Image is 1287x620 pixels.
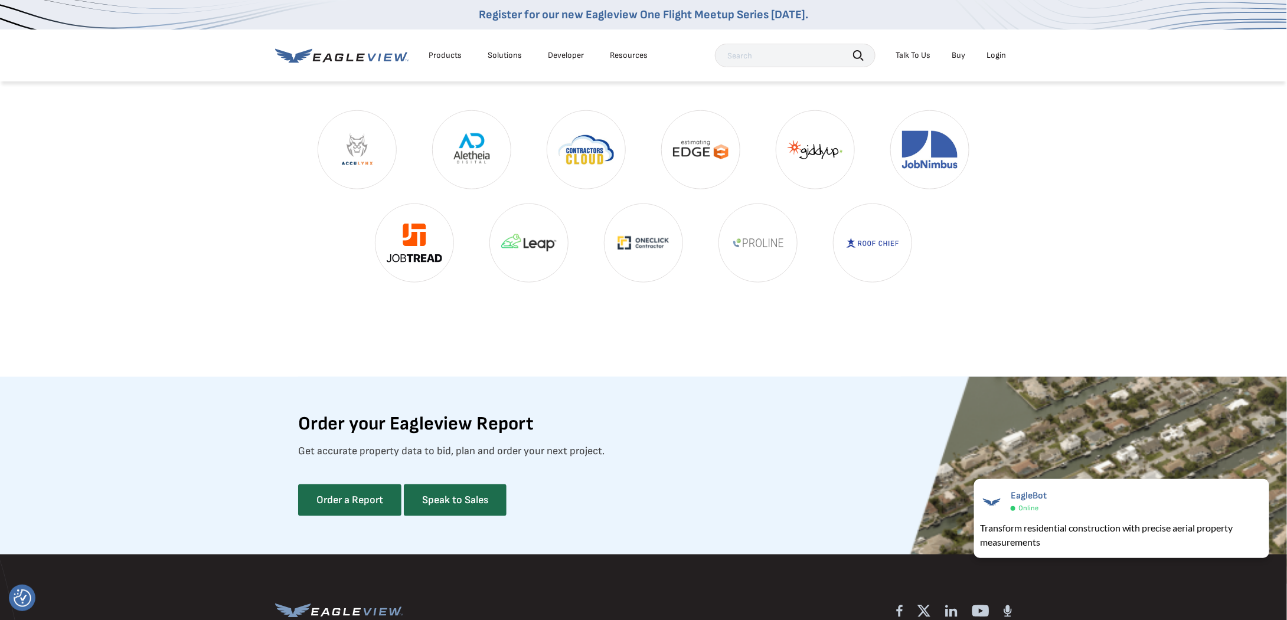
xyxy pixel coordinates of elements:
[896,50,930,61] div: Talk To Us
[298,484,401,516] a: Order a Report
[488,50,522,61] div: Solutions
[952,50,965,61] a: Buy
[404,484,507,516] a: Speak to Sales
[14,589,31,607] button: Consent Preferences
[298,406,534,442] h2: Order your Eagleview Report
[715,44,876,67] input: Search
[1011,490,1047,501] span: EagleBot
[610,50,648,61] div: Resources
[429,50,462,61] div: Products
[987,50,1006,61] div: Login
[14,589,31,607] img: Revisit consent button
[375,204,453,282] img: JobTread
[298,442,605,461] p: Get accurate property data to bid, plan and order your next project.
[980,521,1263,549] div: Transform residential construction with precise aerial property measurements
[980,490,1004,514] img: EagleBot
[548,50,584,61] a: Developer
[547,111,625,189] img: Contractors Cloud
[891,111,969,189] img: JobNimbus
[1018,504,1038,513] span: Online
[479,8,808,22] a: Register for our new Eagleview One Flight Meetup Series [DATE].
